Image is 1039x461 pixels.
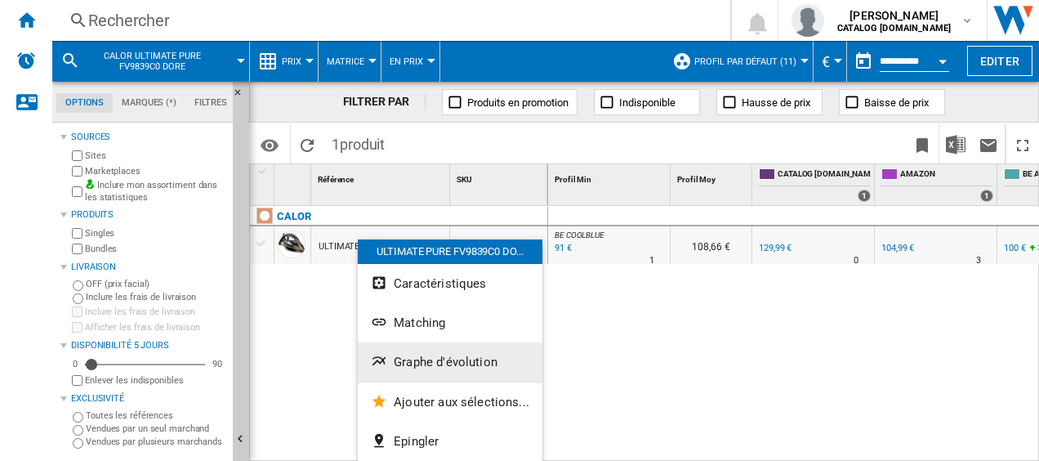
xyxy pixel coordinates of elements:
div: ULTIMATE PURE FV9839C0 DO... [358,239,542,264]
button: Caractéristiques [358,264,542,303]
button: Graphe d'évolution [358,342,542,382]
span: Caractéristiques [394,276,486,291]
span: Epingler [394,434,439,449]
button: Epingler... [358,422,542,461]
span: Ajouter aux sélections... [394,395,529,410]
button: Ajouter aux sélections... [358,383,542,422]
button: Matching [358,303,542,342]
span: Graphe d'évolution [394,355,497,369]
span: Matching [394,316,445,330]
